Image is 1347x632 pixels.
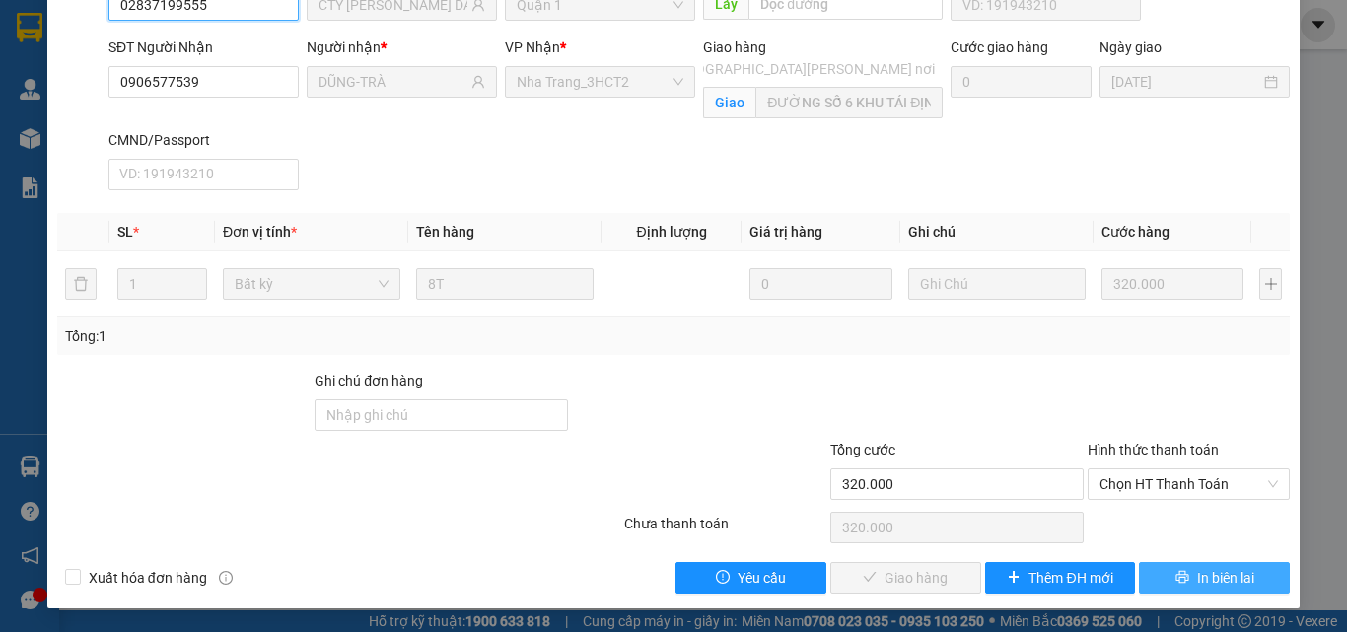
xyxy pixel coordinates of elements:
span: Đơn vị tính [223,224,297,240]
span: VP Nhận [505,39,560,55]
div: Chưa thanh toán [622,513,828,547]
input: VD: Bàn, Ghế [416,268,594,300]
span: Tổng cước [830,442,895,457]
input: Tên người nhận [319,71,467,93]
input: Giao tận nơi [755,87,943,118]
span: Xuất hóa đơn hàng [81,567,215,589]
span: Bất kỳ [235,269,389,299]
button: plus [1259,268,1282,300]
button: delete [65,268,97,300]
span: Giá trị hàng [749,224,822,240]
span: Cước hàng [1101,224,1170,240]
button: checkGiao hàng [830,562,981,594]
input: Ngày giao [1111,71,1260,93]
label: Hình thức thanh toán [1088,442,1219,457]
label: Ngày giao [1099,39,1162,55]
span: [GEOGRAPHIC_DATA][PERSON_NAME] nơi [666,58,943,80]
div: Người nhận [307,36,497,58]
span: Chọn HT Thanh Toán [1099,469,1278,499]
span: SL [117,224,133,240]
span: Giao hàng [703,39,766,55]
label: Cước giao hàng [951,39,1048,55]
div: SĐT Người Nhận [108,36,299,58]
span: printer [1175,570,1189,586]
input: 0 [749,268,891,300]
span: Thêm ĐH mới [1028,567,1112,589]
th: Ghi chú [900,213,1094,251]
button: printerIn biên lai [1139,562,1290,594]
span: Giao [703,87,755,118]
span: Định lượng [636,224,706,240]
div: Tổng: 1 [65,325,522,347]
span: Yêu cầu [738,567,786,589]
input: 0 [1101,268,1243,300]
input: Ghi Chú [908,268,1086,300]
span: info-circle [219,571,233,585]
input: Ghi chú đơn hàng [315,399,568,431]
span: plus [1007,570,1021,586]
span: user [471,75,485,89]
span: In biên lai [1197,567,1254,589]
button: plusThêm ĐH mới [985,562,1136,594]
span: Tên hàng [416,224,474,240]
div: CMND/Passport [108,129,299,151]
button: exclamation-circleYêu cầu [675,562,826,594]
span: exclamation-circle [716,570,730,586]
span: Nha Trang_3HCT2 [517,67,683,97]
label: Ghi chú đơn hàng [315,373,423,388]
input: Cước giao hàng [951,66,1092,98]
